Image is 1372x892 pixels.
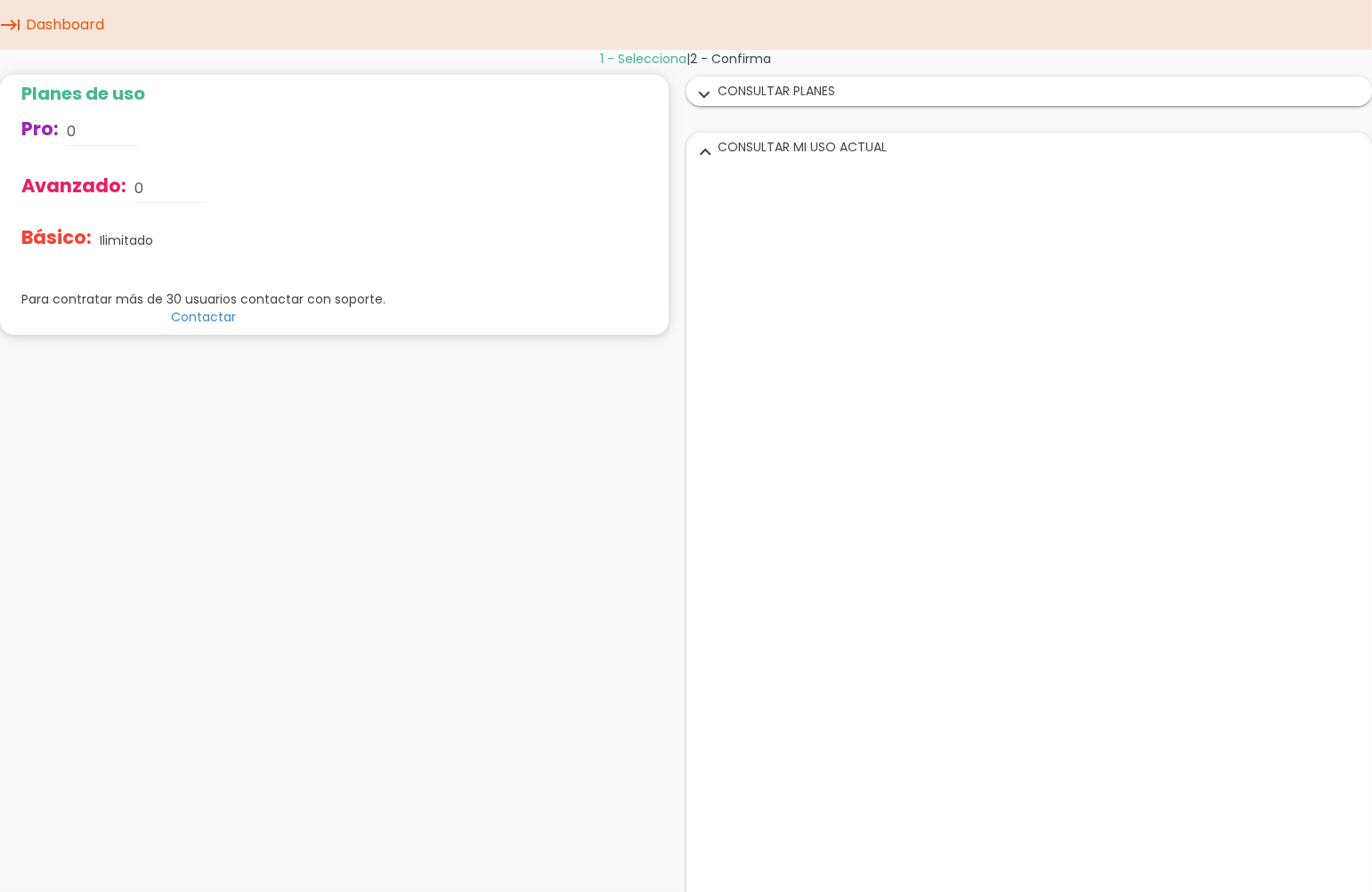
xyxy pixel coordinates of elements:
[687,134,1372,161] div: CONSULTAR MI USO ACTUAL
[601,50,687,68] span: 1 - Selecciona
[21,84,386,103] h2: Planes de uso
[21,116,59,142] span: Pro:
[21,173,126,199] span: Avanzado:
[21,224,92,250] span: Básico:
[21,290,386,308] p: Para contratar más de 30 usuarios contactar con soporte.
[691,140,719,163] i: expand_more
[100,231,153,249] p: Ilimitado
[687,77,1372,105] div: CONSULTAR PLANES
[691,50,772,68] span: 2 - Confirma
[691,84,719,107] i: expand_more
[171,308,236,326] a: Contactar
